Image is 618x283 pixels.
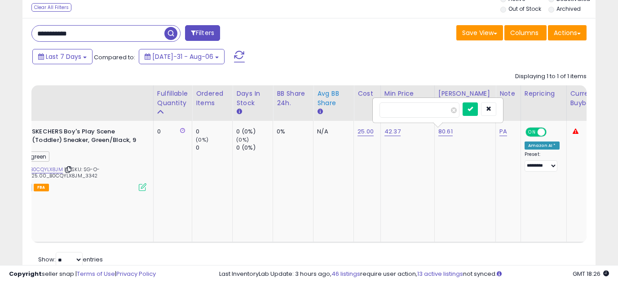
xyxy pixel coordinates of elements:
div: Note [499,89,517,98]
div: 0 [196,128,232,136]
a: 13 active listings [417,270,463,278]
div: Min Price [384,89,431,98]
div: Cost [358,89,377,98]
a: 80.61 [438,127,453,136]
div: Displaying 1 to 1 of 1 items [515,72,587,81]
div: Clear All Filters [31,3,71,12]
button: Columns [504,25,547,40]
div: [PERSON_NAME] [438,89,492,98]
span: 2025-08-14 18:26 GMT [573,270,609,278]
a: PA [499,127,507,136]
span: ON [526,128,538,136]
div: Title [9,89,150,98]
div: 0% [277,128,306,136]
small: Avg BB Share. [317,108,322,116]
span: Columns [510,28,539,37]
span: OFF [545,128,560,136]
div: BB Share 24h. [277,89,309,108]
span: Compared to: [94,53,135,62]
span: Show: entries [38,255,103,264]
div: Current Buybox Price [570,89,617,108]
div: 0 [157,128,185,136]
button: Save View [456,25,503,40]
div: Preset: [525,151,560,172]
small: (0%) [196,136,208,143]
div: Repricing [525,89,563,98]
button: Filters [185,25,220,41]
a: 46 listings [331,270,360,278]
small: Days In Stock. [236,108,242,116]
a: Privacy Policy [116,270,156,278]
div: Ordered Items [196,89,229,108]
div: 0 (0%) [236,144,273,152]
strong: Copyright [9,270,42,278]
label: Out of Stock [508,5,541,13]
div: Last InventoryLab Update: 3 hours ago, require user action, not synced. [219,270,609,279]
div: Days In Stock [236,89,269,108]
a: 42.37 [384,127,401,136]
span: [DATE]-31 - Aug-06 [152,52,213,61]
button: Actions [548,25,587,40]
div: N/A [317,128,347,136]
a: 25.00 [358,127,374,136]
a: Terms of Use [77,270,115,278]
a: B0CQYLX8JM [30,166,63,173]
b: SKECHERS Boy's Play Scene (Toddler) Sneaker, Green/Black, 9 [32,128,141,146]
div: Fulfillable Quantity [157,89,188,108]
div: Avg BB Share [317,89,350,108]
button: [DATE]-31 - Aug-06 [139,49,225,64]
div: seller snap | | [9,270,156,279]
div: 0 (0%) [236,128,273,136]
div: 0 [196,144,232,152]
div: Amazon AI * [525,141,560,150]
span: Last 7 Days [46,52,81,61]
span: FBA [34,184,49,191]
span: | SKU: SG-O-Macys_25.00_B0CQYLX8JM_3342 [12,166,100,179]
button: Last 7 Days [32,49,93,64]
small: (0%) [236,136,249,143]
label: Archived [556,5,581,13]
